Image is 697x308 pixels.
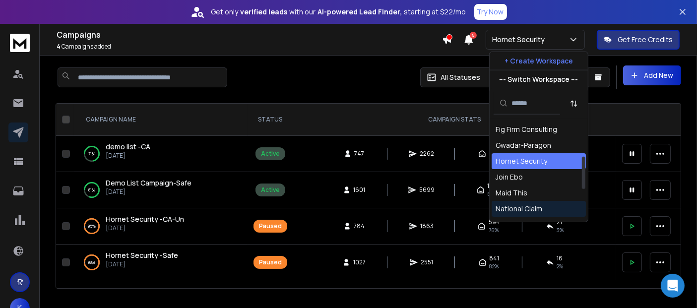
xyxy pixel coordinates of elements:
[88,221,96,231] p: 95 %
[557,218,563,226] span: 21
[420,150,434,158] span: 2262
[623,65,681,85] button: Add New
[211,7,466,17] p: Get only with our starting at $22/mo
[496,204,542,214] div: National Claim
[27,58,35,65] img: tab_domain_overview_orange.svg
[492,35,549,45] p: Hornet Security
[88,257,96,267] p: 98 %
[318,7,402,17] strong: AI-powered Lead Finder,
[57,43,442,51] p: Campaigns added
[106,250,178,260] span: Hornet Security -Safe
[57,29,442,41] h1: Campaigns
[106,250,178,260] a: Hornet Security -Safe
[353,258,366,266] span: 1027
[16,16,24,24] img: logo_orange.svg
[241,7,288,17] strong: verified leads
[496,188,527,198] div: Maid This
[293,104,616,136] th: CAMPAIGN STATS
[496,124,557,134] div: Fig Firm Consulting
[16,26,24,34] img: website_grey.svg
[564,93,584,113] button: Sort by Sort A-Z
[74,104,248,136] th: CAMPAIGN NAME
[74,245,248,281] td: 98%Hornet Security -Safe[DATE]
[88,149,95,159] p: 71 %
[488,190,499,198] span: 69 %
[488,182,502,190] span: 1098
[474,4,507,20] button: Try Now
[489,226,499,234] span: 76 %
[28,16,49,24] div: v 4.0.25
[557,254,563,262] span: 16
[261,150,280,158] div: Active
[441,72,480,82] p: All Statuses
[597,30,680,50] button: Get Free Credits
[26,26,70,34] div: Domain: [URL]
[470,32,477,39] span: 5
[489,218,500,226] span: 594
[557,226,564,234] span: 3 %
[248,104,293,136] th: STATUS
[505,56,573,66] p: + Create Workspace
[259,258,282,266] div: Paused
[421,258,433,266] span: 2551
[99,58,107,65] img: tab_keywords_by_traffic_grey.svg
[88,185,95,195] p: 81 %
[259,222,282,230] div: Paused
[496,156,547,166] div: Hornet Security
[477,7,504,17] p: Try Now
[261,186,280,194] div: Active
[106,152,150,160] p: [DATE]
[106,142,150,152] a: demo list -CA
[10,34,30,52] img: logo
[106,224,184,232] p: [DATE]
[354,222,365,230] span: 784
[490,262,499,270] span: 82 %
[496,172,523,182] div: Join Ebo
[661,274,685,298] div: Open Intercom Messenger
[490,254,500,262] span: 841
[618,35,673,45] p: Get Free Credits
[490,52,588,70] button: + Create Workspace
[354,186,366,194] span: 1601
[57,42,61,51] span: 4
[106,260,178,268] p: [DATE]
[419,186,435,194] span: 5699
[74,208,248,245] td: 95%Hornet Security -CA-Un[DATE]
[106,214,184,224] a: Hornet Security -CA-Un
[557,262,564,270] span: 2 %
[106,178,191,188] a: Demo List Campaign-Safe
[106,142,150,151] span: demo list -CA
[106,188,191,196] p: [DATE]
[499,74,578,84] p: --- Switch Workspace ---
[496,140,551,150] div: Gwadar-Paragon
[110,59,167,65] div: Keywords by Traffic
[74,172,248,208] td: 81%Demo List Campaign-Safe[DATE]
[74,136,248,172] td: 71%demo list -CA[DATE]
[38,59,89,65] div: Domain Overview
[420,222,434,230] span: 1863
[355,150,365,158] span: 747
